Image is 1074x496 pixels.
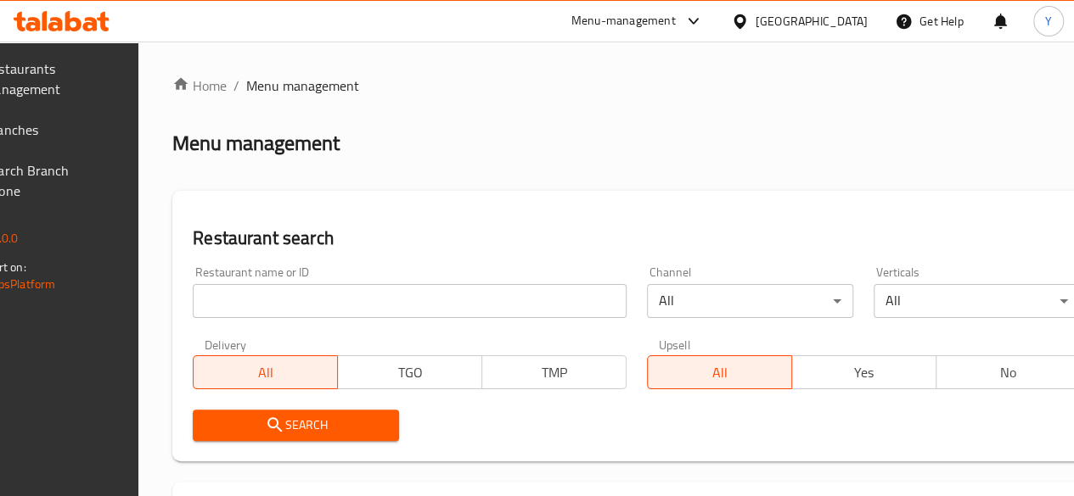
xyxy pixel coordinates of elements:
[481,355,627,389] button: TMP
[571,11,676,31] div: Menu-management
[246,75,359,96] span: Menu management
[337,355,482,389] button: TGO
[655,360,785,385] span: All
[206,415,385,436] span: Search
[799,360,930,385] span: Yes
[791,355,936,389] button: Yes
[205,338,247,350] label: Delivery
[193,355,338,389] button: All
[756,12,868,31] div: [GEOGRAPHIC_DATA]
[345,360,475,385] span: TGO
[647,284,853,318] div: All
[1045,12,1052,31] span: Y
[233,75,239,96] li: /
[647,355,792,389] button: All
[172,130,340,157] h2: Menu management
[200,360,331,385] span: All
[193,410,399,441] button: Search
[943,360,1074,385] span: No
[193,284,627,318] input: Search for restaurant name or ID..
[659,338,690,350] label: Upsell
[489,360,620,385] span: TMP
[172,75,227,96] a: Home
